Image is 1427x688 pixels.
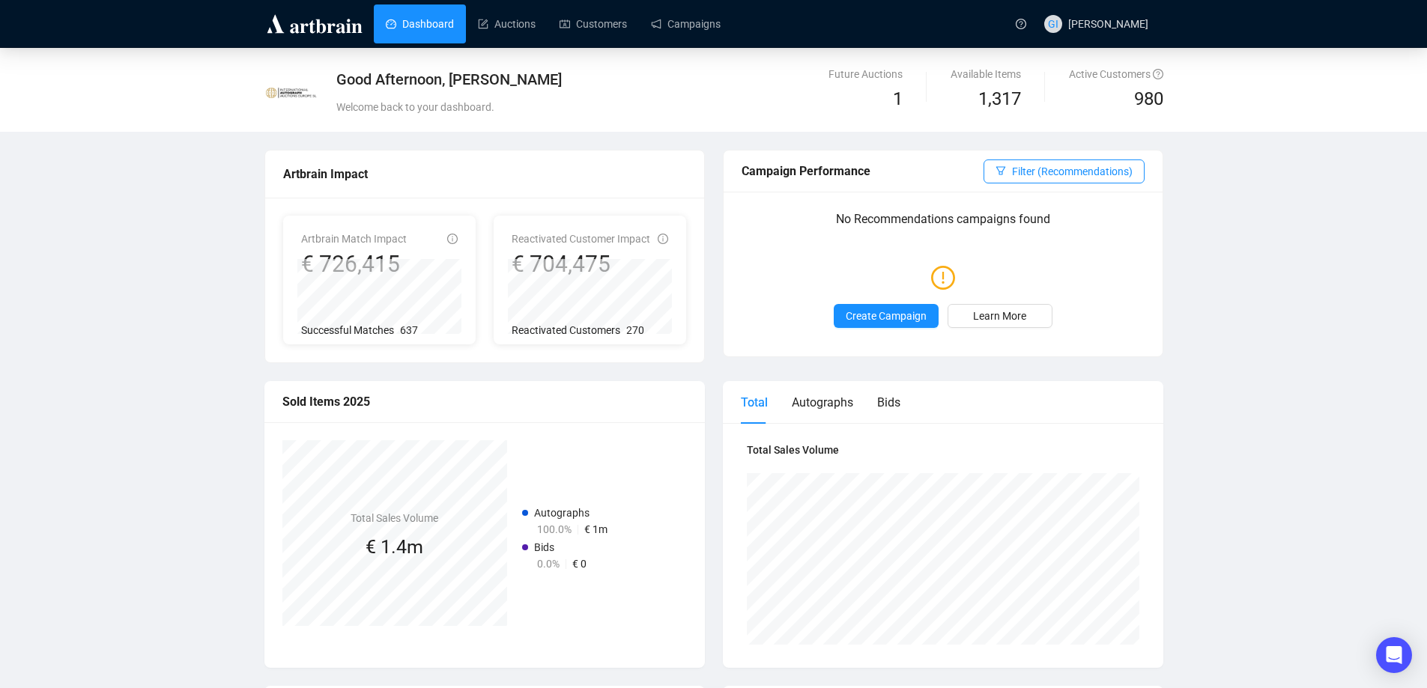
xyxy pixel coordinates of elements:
[537,558,560,570] span: 0.0%
[951,66,1021,82] div: Available Items
[1153,69,1163,79] span: question-circle
[1016,19,1026,29] span: question-circle
[931,260,955,294] span: exclamation-circle
[512,233,650,245] span: Reactivated Customer Impact
[834,304,939,328] button: Create Campaign
[996,165,1006,176] span: filter
[336,99,860,115] div: Welcome back to your dashboard.
[560,4,627,43] a: Customers
[948,304,1052,328] a: Learn More
[984,159,1145,183] button: Filter (Recommendations)
[893,88,903,109] span: 1
[447,234,458,244] span: info-circle
[301,233,407,245] span: Artbrain Match Impact
[351,510,438,526] h4: Total Sales Volume
[572,558,587,570] span: € 0
[534,507,590,519] span: Autographs
[512,324,620,336] span: Reactivated Customers
[1069,68,1163,80] span: Active Customers
[366,536,423,558] span: € 1.4m
[747,442,1139,458] h4: Total Sales Volume
[1068,18,1148,30] span: [PERSON_NAME]
[265,67,318,119] img: 622e19684f2625001dda177d.jpg
[386,4,454,43] a: Dashboard
[658,234,668,244] span: info-circle
[1134,88,1163,109] span: 980
[478,4,536,43] a: Auctions
[846,308,927,324] span: Create Campaign
[741,393,768,412] div: Total
[534,541,554,553] span: Bids
[973,308,1026,324] span: Learn More
[301,250,407,278] div: € 726,415
[336,69,860,90] div: Good Afternoon, [PERSON_NAME]
[537,523,572,535] span: 100.0%
[400,324,418,336] span: 637
[1012,163,1133,180] span: Filter (Recommendations)
[742,210,1145,239] p: No Recommendations campaigns found
[282,392,687,411] div: Sold Items 2025
[301,324,394,336] span: Successful Matches
[584,523,608,535] span: € 1m
[1376,637,1412,673] div: Open Intercom Messenger
[512,250,650,278] div: € 704,475
[742,162,984,180] div: Campaign Performance
[264,12,365,36] img: logo
[877,393,900,412] div: Bids
[978,85,1021,114] span: 1,317
[792,393,853,412] div: Autographs
[283,165,686,183] div: Artbrain Impact
[1048,16,1058,32] span: GI
[828,66,903,82] div: Future Auctions
[626,324,644,336] span: 270
[651,4,721,43] a: Campaigns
